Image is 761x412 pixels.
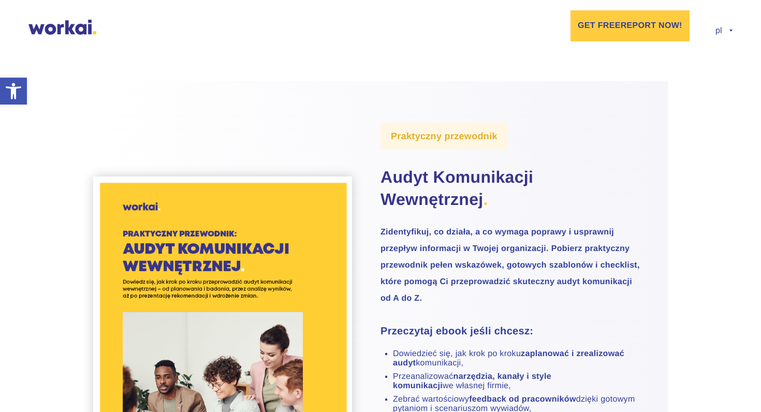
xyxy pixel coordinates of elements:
[715,26,733,35] span: pl
[484,190,488,209] span: .
[393,372,551,390] strong: narzędzia, kanały i style komunikacji
[393,372,642,391] li: Przeanalizować we własnej firmie,
[380,123,508,150] label: Praktyczny przewodnik
[393,349,642,368] li: Dowiedzieć się, jak krok po kroku komunikacji,
[393,349,624,367] strong: zaplanować i zrealizować audyt
[578,22,621,30] em: GET FREE
[469,395,576,404] strong: feedback od pracowników
[380,326,533,337] strong: Przeczytaj ebook jeśli chcesz:
[570,10,690,41] a: GET FREEREPORT NOW!
[380,228,640,303] strong: Zidentyfikuj, co działa, a co wymaga poprawy i usprawnij przepływ informacji w Twojej organizacji...
[380,168,533,209] span: Audyt Komunikacji Wewnętrznej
